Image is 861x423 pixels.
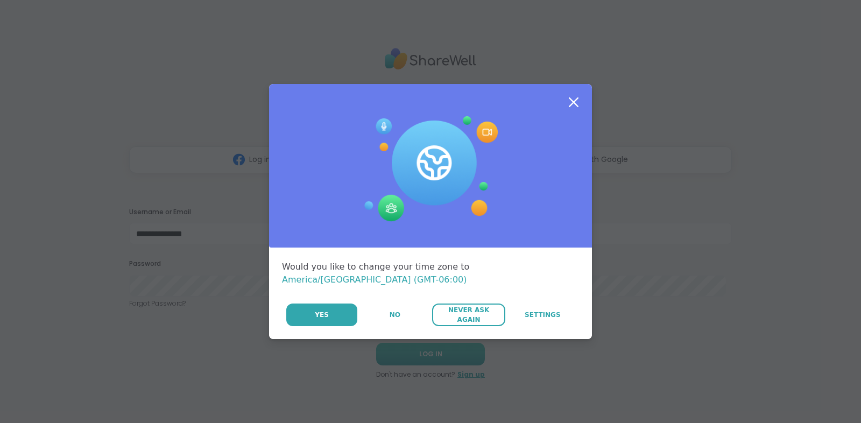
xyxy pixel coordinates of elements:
[437,305,499,325] span: Never Ask Again
[282,260,579,286] div: Would you like to change your time zone to
[315,310,329,320] span: Yes
[363,116,498,222] img: Session Experience
[432,304,505,326] button: Never Ask Again
[286,304,357,326] button: Yes
[506,304,579,326] a: Settings
[525,310,561,320] span: Settings
[358,304,431,326] button: No
[390,310,400,320] span: No
[282,274,467,285] span: America/[GEOGRAPHIC_DATA] (GMT-06:00)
